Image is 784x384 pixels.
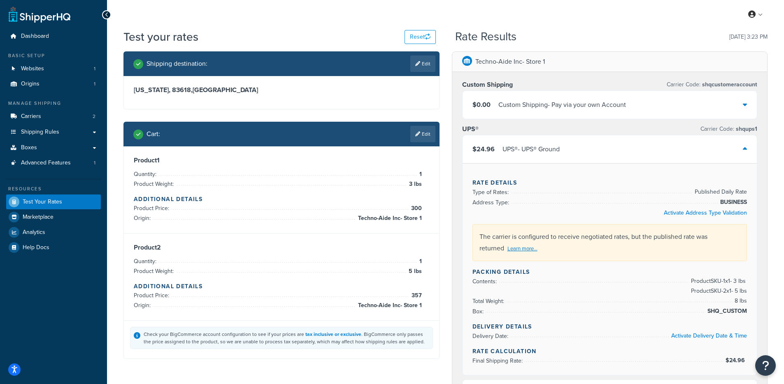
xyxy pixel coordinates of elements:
a: Test Your Rates [6,194,101,209]
h2: Rate Results [455,30,516,43]
h4: Additional Details [134,195,429,204]
span: $0.00 [472,100,491,109]
span: Advanced Features [21,160,71,167]
li: Websites [6,61,101,76]
span: Test Your Rates [23,199,62,206]
span: 1 [94,160,95,167]
a: Advanced Features1 [6,155,101,171]
li: Origins [6,76,101,92]
h1: Test your rates [123,29,198,45]
p: Carrier Code: [667,79,757,90]
a: Origins1 [6,76,101,92]
span: Published Daily Rate [693,187,747,197]
h4: Rate Calculation [472,347,747,356]
span: Quantity: [134,257,158,266]
a: Analytics [6,225,101,240]
span: Carriers [21,113,41,120]
p: Carrier Code: [700,123,757,135]
span: Product Price: [134,204,171,213]
div: Resources [6,185,101,192]
a: Edit [410,126,435,142]
span: 300 [409,204,422,213]
span: 357 [409,291,422,301]
a: Dashboard [6,29,101,44]
span: $24.96 [726,356,747,365]
span: 1 [94,65,95,72]
span: BUSINESS [718,197,747,207]
button: Reset [405,30,436,44]
a: Activate Address Type Validation [664,208,747,217]
button: Open Resource Center [755,355,776,376]
span: Type of Rates: [472,188,511,197]
p: [DATE] 3:23 PM [729,31,768,43]
span: $24.96 [472,144,495,154]
span: Product SKU-1 x 1 - 3 lbs Product SKU-2 x 1 - 5 lbs [689,276,747,296]
span: Origin: [134,214,153,222]
span: 1 [94,81,95,88]
span: Techno-Aide Inc- Store 1 [356,213,422,223]
h2: Cart : [147,130,160,138]
span: Box: [472,307,486,316]
a: Edit [410,56,435,72]
span: Websites [21,65,44,72]
span: Help Docs [23,244,49,251]
div: The carrier is configured to receive negotiated rates, but the published rate was returned [472,224,747,261]
span: SHQ_CUSTOM [705,306,747,316]
a: Websites1 [6,61,101,76]
span: shqcustomeraccount [700,80,757,89]
span: Shipping Rules [21,129,59,136]
a: tax inclusive or exclusive [305,331,361,338]
span: 1 [417,169,422,179]
span: Dashboard [21,33,49,40]
span: Contents: [472,277,499,286]
div: Custom Shipping - Pay via your own Account [498,99,626,111]
h4: Rate Details [472,178,747,187]
a: Carriers2 [6,109,101,124]
h3: Product 1 [134,156,429,164]
span: Delivery Date: [472,332,510,340]
h3: [US_STATE], 83618 , [GEOGRAPHIC_DATA] [134,86,429,94]
li: Carriers [6,109,101,124]
h3: Custom Shipping [462,81,513,89]
h4: Additional Details [134,282,429,291]
h3: UPS® [462,125,479,133]
span: Analytics [23,229,45,236]
span: Origins [21,81,40,88]
span: Total Weight: [472,297,506,305]
span: Product Weight: [134,180,176,188]
span: Final Shipping Rate: [472,356,525,365]
h4: Packing Details [472,268,747,276]
span: Address Type: [472,198,511,207]
h4: Delivery Details [472,322,747,331]
div: Check your BigCommerce account configuration to see if your prices are . BigCommerce only passes ... [144,331,429,345]
li: Advanced Features [6,155,101,171]
span: 1 [417,257,422,266]
div: Basic Setup [6,52,101,59]
a: Boxes [6,140,101,155]
span: Techno-Aide Inc- Store 1 [356,301,422,310]
div: UPS® - UPS® Ground [503,143,560,155]
a: Help Docs [6,240,101,255]
a: Marketplace [6,210,101,224]
a: Shipping Rules [6,125,101,140]
h2: Shipping destination : [147,60,207,67]
span: Product Price: [134,291,171,300]
span: shqups1 [734,125,757,133]
span: Product Weight: [134,267,176,275]
span: 3 lbs [407,179,422,189]
a: Activate Delivery Date & Time [671,331,747,340]
span: Marketplace [23,214,54,221]
span: 8 lbs [733,296,747,306]
span: Origin: [134,301,153,310]
span: Quantity: [134,170,158,178]
span: Boxes [21,144,37,151]
a: Learn more... [507,245,537,252]
h3: Product 2 [134,243,429,252]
